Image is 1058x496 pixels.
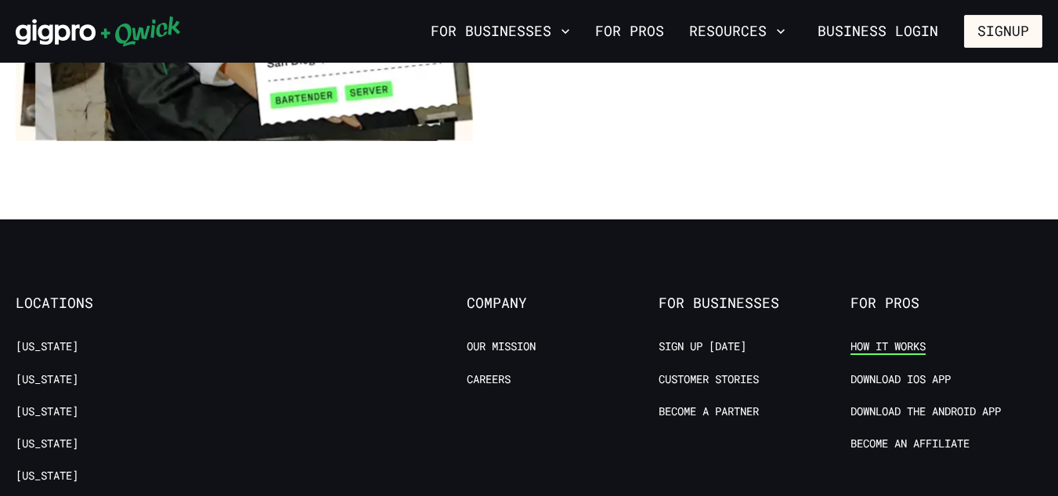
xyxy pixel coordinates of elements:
a: [US_STATE] [16,339,78,354]
a: Download the Android App [850,404,1001,419]
a: Business Login [804,15,951,48]
a: [US_STATE] [16,469,78,483]
button: Resources [683,18,792,45]
span: Locations [16,295,208,312]
a: Become a Partner [659,404,759,419]
a: Sign up [DATE] [659,339,746,354]
button: For Businesses [424,18,576,45]
span: For Pros [850,295,1042,312]
span: Company [467,295,659,312]
a: Careers [467,372,511,387]
a: Customer stories [659,372,759,387]
a: Download IOS App [850,372,951,387]
button: Signup [964,15,1042,48]
a: For Pros [589,18,670,45]
a: How it Works [850,339,926,354]
a: [US_STATE] [16,372,78,387]
a: Become an Affiliate [850,436,970,451]
a: [US_STATE] [16,436,78,451]
a: [US_STATE] [16,404,78,419]
span: For Businesses [659,295,850,312]
a: Our Mission [467,339,536,354]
